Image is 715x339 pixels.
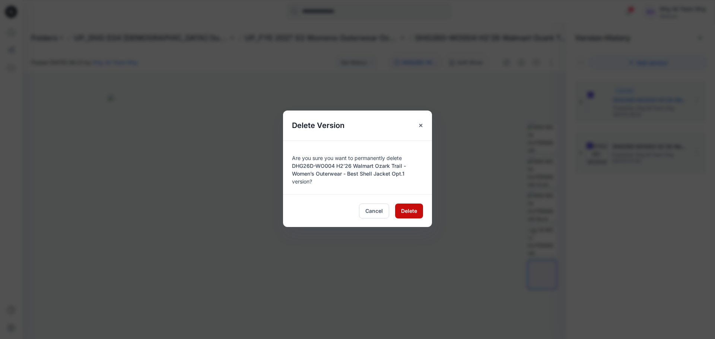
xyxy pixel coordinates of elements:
[395,204,423,218] button: Delete
[414,119,428,132] button: Close
[292,163,406,177] span: DHG26D-WO004 H2’26 Walmart Ozark Trail - Women’s Outerwear - Best Shell Jacket Opt.1
[359,204,389,218] button: Cancel
[365,207,383,215] span: Cancel
[292,150,423,185] div: Are you sure you want to permanently delete version?
[283,111,353,140] h5: Delete Version
[401,207,417,215] span: Delete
